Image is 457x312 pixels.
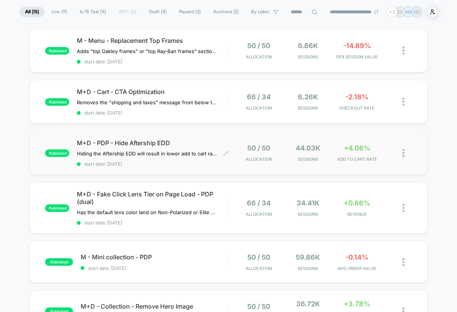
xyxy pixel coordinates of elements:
[298,93,318,101] span: 6.26k
[334,266,379,271] span: AVG ORDER VALUE
[334,157,379,162] span: ADD TO CART RATE
[19,7,45,17] span: All ( 15 )
[45,258,73,266] span: published
[247,303,270,310] span: 50 / 50
[285,212,331,217] span: Sessions
[402,204,404,212] img: close
[247,42,270,50] span: 50 / 50
[405,9,412,15] p: AM
[247,253,270,261] span: 50 / 50
[402,47,404,55] img: close
[246,54,272,60] span: Allocation
[344,199,370,207] span: +0.86%
[402,258,404,266] img: close
[343,42,371,50] span: -14.89%
[285,157,331,162] span: Sessions
[296,300,320,308] span: 36.72k
[246,105,272,111] span: Allocation
[344,300,370,308] span: +3.78%
[77,99,217,105] span: Removes the "shipping and taxes" message from below the CTA and replaces it with message about re...
[246,266,272,271] span: Allocation
[285,105,331,111] span: Sessions
[77,161,228,167] span: start date: [DATE]
[77,190,228,205] span: M+D - Fake Click Lens Tier on Page Load - PDP (dual)
[45,149,69,157] span: published
[285,266,331,271] span: Sessions
[251,9,269,15] span: By Label
[77,88,228,96] span: M+D - Cart - CTA Optimization
[74,7,112,17] span: A/B Test ( 9 )
[81,303,228,310] span: M+D - Collection - Remove Hero Image
[296,253,320,261] span: 59.86k
[247,93,271,101] span: 66 / 34
[81,253,228,261] span: M - Mini collection - PDP
[207,7,244,17] span: Archived ( 2 )
[77,139,228,147] span: M+D - PDP - Hide Aftership EDD
[387,6,398,17] div: + 2
[45,98,69,106] span: published
[77,37,228,44] span: M - Menu - Replacement Top Frames
[345,253,368,261] span: -0.14%
[246,157,272,162] span: Allocation
[77,220,228,226] span: start date: [DATE]
[143,7,172,17] span: Draft ( 4 )
[402,149,404,157] img: close
[45,204,69,212] span: published
[402,98,404,106] img: close
[296,144,320,152] span: 44.03k
[298,42,318,50] span: 6.86k
[77,59,228,64] span: start date: [DATE]
[345,93,368,101] span: -2.18%
[247,199,271,207] span: 66 / 34
[285,54,331,60] span: Sessions
[246,212,272,217] span: Allocation
[81,265,228,271] span: start date: [DATE]
[398,9,403,15] p: EF
[334,212,379,217] span: REVENUE
[296,199,320,207] span: 34.41k
[334,54,379,60] span: PER SESSION VALUE
[77,209,217,215] span: Has the default lens color land on Non-Polarized or Elite Polarized to see if that performs bette...
[374,9,379,14] img: end
[334,105,379,111] span: CHECKOUT RATE
[77,48,217,54] span: Adds "top Oakley frames" or "top Ray-Ban frames" section to replacement lenses for Oakley and Ray...
[77,151,217,157] span: Hiding the Aftership EDD will result in lower add to cart rate and conversion rate
[77,110,228,116] span: start date: [DATE]
[173,7,206,17] span: Paused ( 2 )
[344,144,370,152] span: +4.08%
[45,47,69,55] span: published
[247,144,270,152] span: 50 / 50
[46,7,73,17] span: Live ( 9 )
[413,9,421,15] p: MD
